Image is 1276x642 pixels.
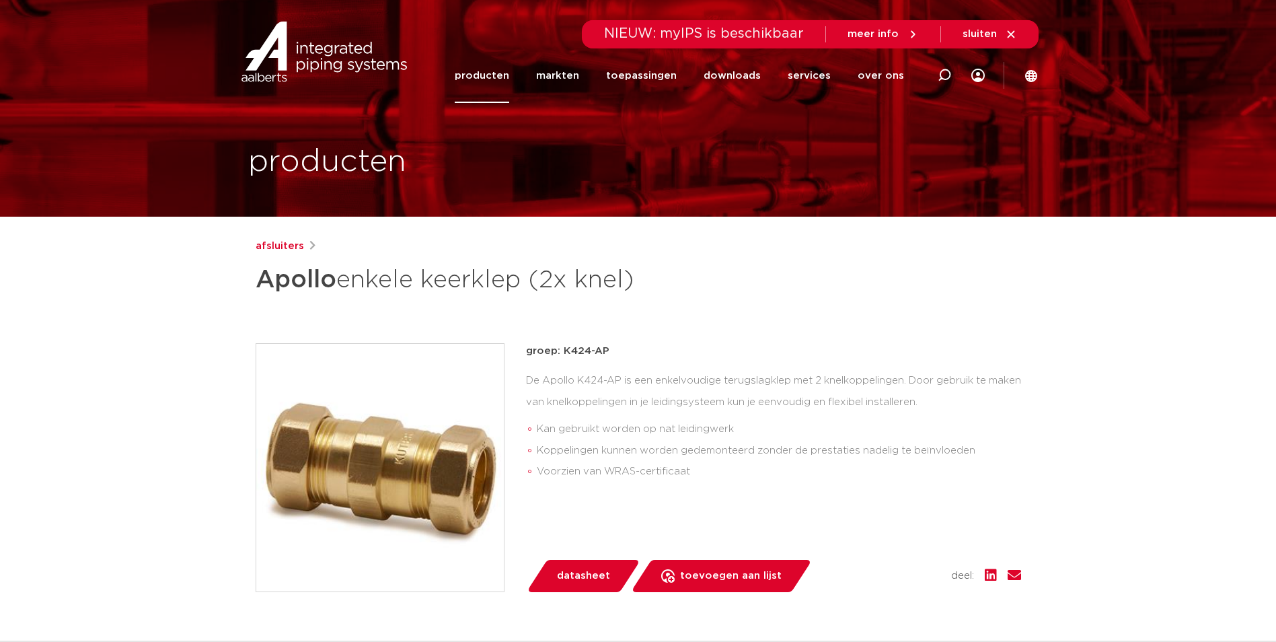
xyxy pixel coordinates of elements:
[536,48,579,103] a: markten
[848,28,919,40] a: meer info
[704,48,761,103] a: downloads
[680,565,782,587] span: toevoegen aan lijst
[537,461,1021,483] li: Voorzien van WRAS-certificaat
[526,560,640,592] a: datasheet
[537,440,1021,462] li: Koppelingen kunnen worden gedemonteerd zonder de prestaties nadelig te beïnvloeden
[971,48,985,103] div: my IPS
[256,260,761,300] h1: enkele keerklep (2x knel)
[951,568,974,584] span: deel:
[848,29,899,39] span: meer info
[963,28,1017,40] a: sluiten
[248,141,406,184] h1: producten
[557,565,610,587] span: datasheet
[604,27,804,40] span: NIEUW: myIPS is beschikbaar
[256,344,504,592] img: Product Image for Apollo enkele keerklep (2x knel)
[537,419,1021,440] li: Kan gebruikt worden op nat leidingwerk
[788,48,831,103] a: services
[455,48,509,103] a: producten
[455,48,904,103] nav: Menu
[526,343,1021,359] p: groep: K424-AP
[526,370,1021,488] div: De Apollo K424-AP is een enkelvoudige terugslagklep met 2 knelkoppelingen. Door gebruik te maken ...
[256,238,304,254] a: afsluiters
[606,48,677,103] a: toepassingen
[963,29,997,39] span: sluiten
[256,268,336,292] strong: Apollo
[858,48,904,103] a: over ons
